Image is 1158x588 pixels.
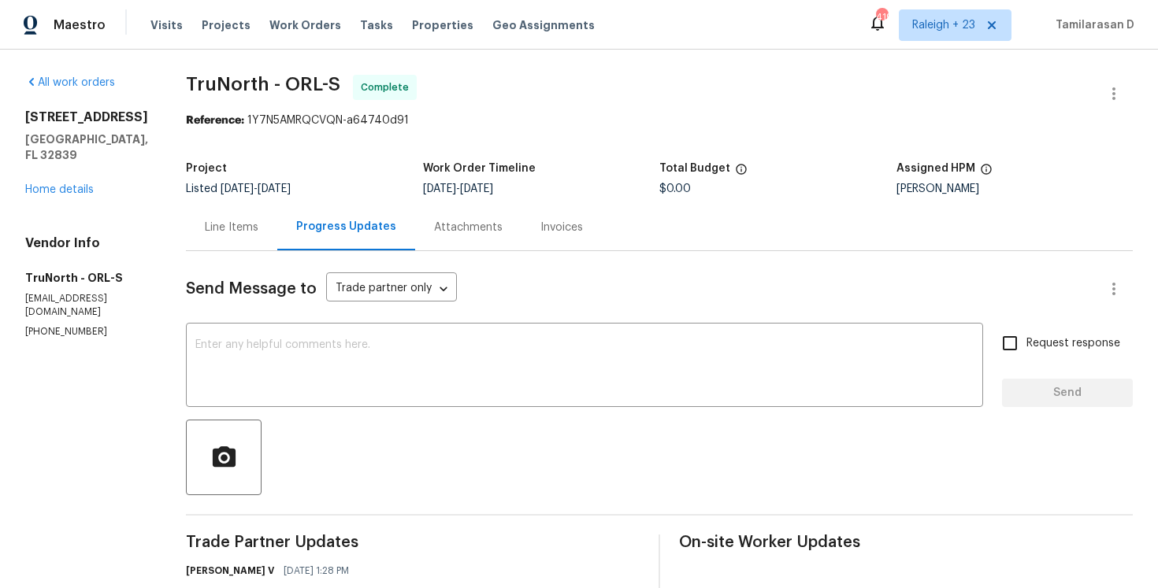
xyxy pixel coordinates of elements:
span: [DATE] [258,183,291,194]
div: Trade partner only [326,276,457,302]
span: Properties [412,17,473,33]
span: Work Orders [269,17,341,33]
span: Send Message to [186,281,317,297]
span: [DATE] 1:28 PM [284,563,349,579]
div: Progress Updates [296,219,396,235]
span: Listed [186,183,291,194]
span: - [423,183,493,194]
p: [PHONE_NUMBER] [25,325,148,338]
span: Request response [1026,335,1120,352]
span: [DATE] [423,183,456,194]
div: Line Items [205,220,258,235]
span: The total cost of line items that have been proposed by Opendoor. This sum includes line items th... [735,163,748,183]
h4: Vendor Info [25,235,148,251]
h5: Project [186,163,227,174]
span: [DATE] [221,183,254,194]
p: [EMAIL_ADDRESS][DOMAIN_NAME] [25,292,148,319]
span: Projects [202,17,251,33]
h5: Total Budget [659,163,730,174]
div: 1Y7N5AMRQCVQN-a64740d91 [186,113,1133,128]
span: $0.00 [659,183,691,194]
div: [PERSON_NAME] [896,183,1134,194]
a: All work orders [25,77,115,88]
span: On-site Worker Updates [679,534,1133,550]
h5: Work Order Timeline [423,163,536,174]
h5: Assigned HPM [896,163,975,174]
h5: TruNorth - ORL-S [25,270,148,286]
span: Tamilarasan D [1049,17,1134,33]
span: Geo Assignments [492,17,595,33]
span: The hpm assigned to this work order. [980,163,993,183]
span: Raleigh + 23 [912,17,975,33]
span: Visits [150,17,183,33]
span: Tasks [360,20,393,31]
h2: [STREET_ADDRESS] [25,109,148,125]
span: - [221,183,291,194]
span: TruNorth - ORL-S [186,75,340,94]
div: Invoices [540,220,583,235]
b: Reference: [186,115,244,126]
span: Trade Partner Updates [186,534,640,550]
h6: [PERSON_NAME] V [186,563,274,579]
div: 419 [876,9,887,25]
span: [DATE] [460,183,493,194]
a: Home details [25,184,94,195]
span: Complete [361,80,415,95]
span: Maestro [54,17,106,33]
div: Attachments [434,220,503,235]
h5: [GEOGRAPHIC_DATA], FL 32839 [25,131,148,163]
